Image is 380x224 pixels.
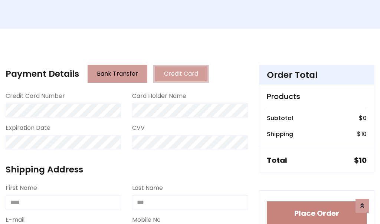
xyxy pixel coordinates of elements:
[267,92,367,101] h5: Products
[267,115,293,122] h6: Subtotal
[357,131,367,138] h6: $
[6,164,248,175] h4: Shipping Address
[6,184,37,192] label: First Name
[88,65,147,83] button: Bank Transfer
[132,92,186,101] label: Card Holder Name
[354,156,367,165] h5: $
[363,114,367,122] span: 0
[132,184,163,192] label: Last Name
[132,123,145,132] label: CVV
[359,155,367,165] span: 10
[359,115,367,122] h6: $
[153,65,209,83] button: Credit Card
[6,123,50,132] label: Expiration Date
[267,131,293,138] h6: Shipping
[6,69,79,79] h4: Payment Details
[361,130,367,138] span: 10
[6,92,65,101] label: Credit Card Number
[267,156,287,165] h5: Total
[267,70,367,80] h4: Order Total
